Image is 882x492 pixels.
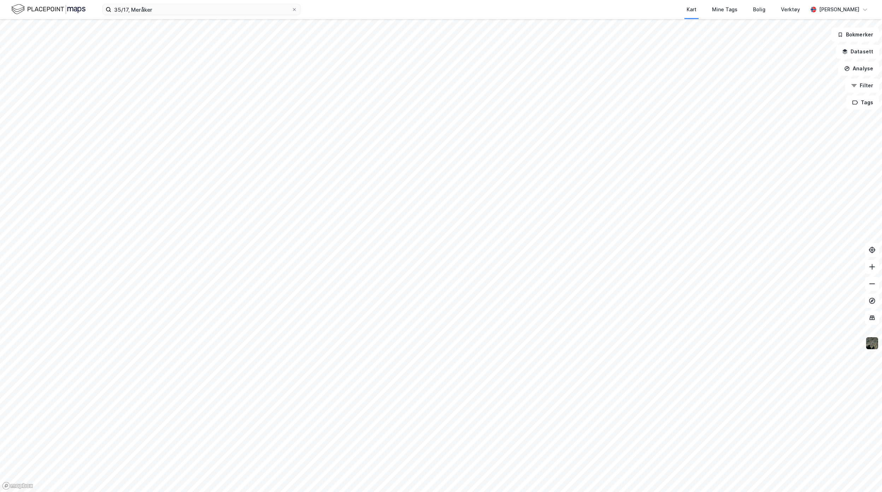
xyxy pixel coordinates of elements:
[819,5,859,14] div: [PERSON_NAME]
[111,4,292,15] input: Søk på adresse, matrikkel, gårdeiere, leietakere eller personer
[836,45,879,59] button: Datasett
[845,78,879,93] button: Filter
[2,482,33,490] a: Mapbox homepage
[865,336,879,350] img: 9k=
[11,3,86,16] img: logo.f888ab2527a4732fd821a326f86c7f29.svg
[838,61,879,76] button: Analyse
[687,5,696,14] div: Kart
[781,5,800,14] div: Verktøy
[831,28,879,42] button: Bokmerker
[847,458,882,492] div: Kontrollprogram for chat
[753,5,765,14] div: Bolig
[847,458,882,492] iframe: Chat Widget
[846,95,879,110] button: Tags
[712,5,737,14] div: Mine Tags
